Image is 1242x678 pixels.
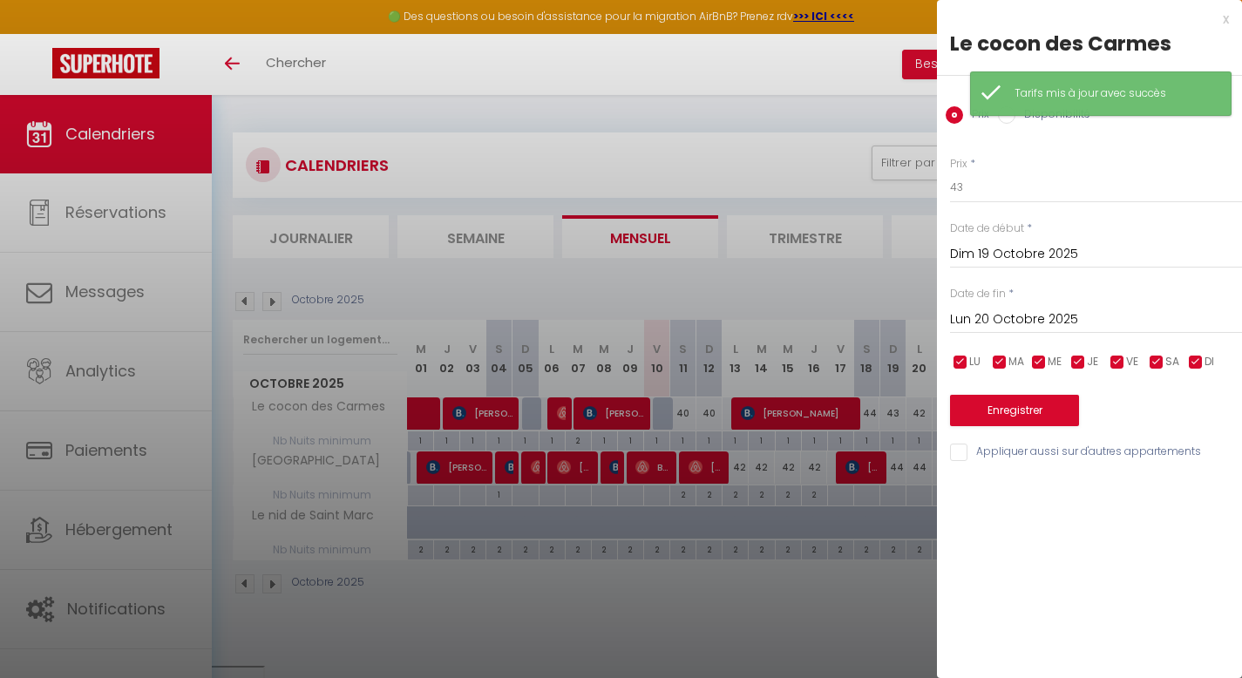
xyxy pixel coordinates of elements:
[950,395,1079,426] button: Enregistrer
[963,106,989,125] label: Prix
[1008,354,1024,370] span: MA
[1205,354,1214,370] span: DI
[1048,354,1062,370] span: ME
[937,9,1229,30] div: x
[969,354,981,370] span: LU
[950,156,967,173] label: Prix
[1015,85,1213,102] div: Tarifs mis à jour avec succès
[1126,354,1138,370] span: VE
[1087,354,1098,370] span: JE
[950,220,1024,237] label: Date de début
[950,286,1006,302] label: Date de fin
[1165,354,1179,370] span: SA
[950,30,1229,58] div: Le cocon des Carmes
